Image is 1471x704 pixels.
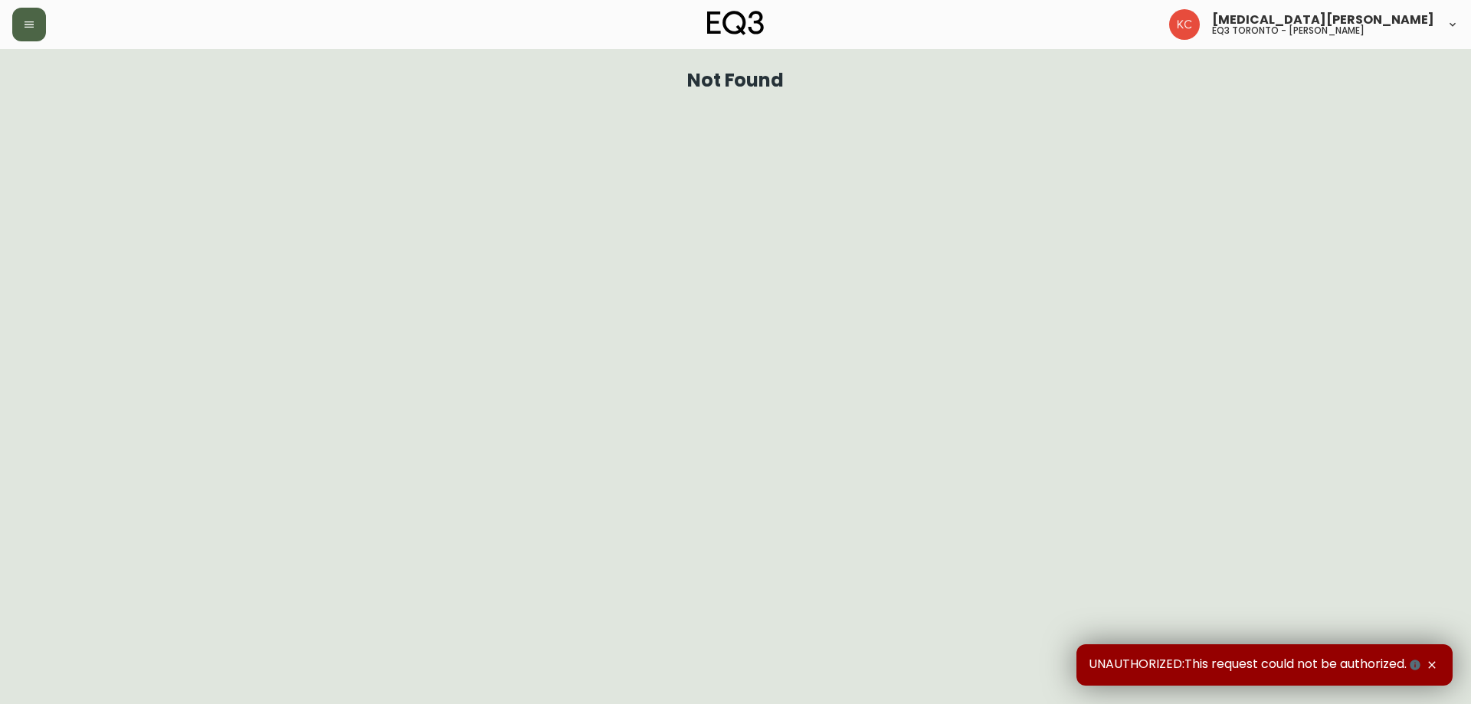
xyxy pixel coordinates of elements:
[1089,657,1423,673] span: UNAUTHORIZED:This request could not be authorized.
[1212,14,1434,26] span: [MEDICAL_DATA][PERSON_NAME]
[1169,9,1200,40] img: 6487344ffbf0e7f3b216948508909409
[1212,26,1365,35] h5: eq3 toronto - [PERSON_NAME]
[687,74,785,87] h1: Not Found
[707,11,764,35] img: logo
